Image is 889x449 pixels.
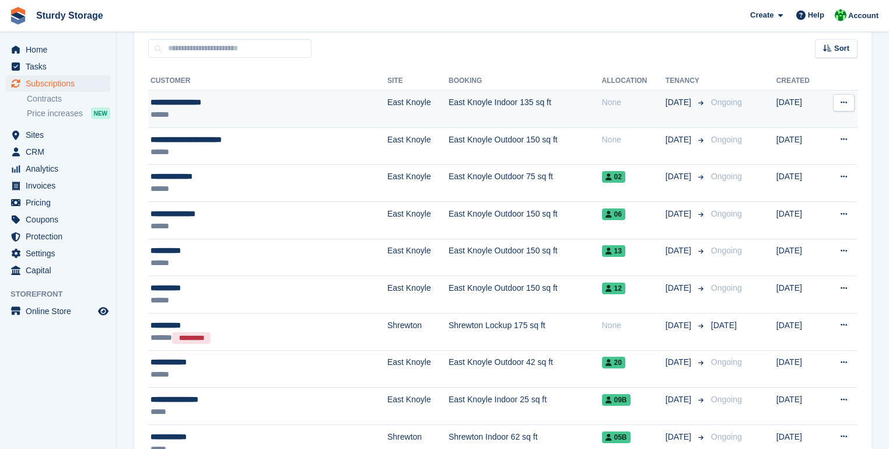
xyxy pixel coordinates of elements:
[602,394,631,406] span: 09B
[387,72,449,91] th: Site
[711,432,742,441] span: Ongoing
[26,161,96,177] span: Analytics
[32,6,108,25] a: Sturdy Storage
[26,303,96,319] span: Online Store
[776,127,823,165] td: [DATE]
[387,350,449,388] td: East Knoyle
[6,228,110,245] a: menu
[602,208,625,220] span: 06
[26,75,96,92] span: Subscriptions
[776,165,823,202] td: [DATE]
[666,319,694,332] span: [DATE]
[26,228,96,245] span: Protection
[776,276,823,314] td: [DATE]
[835,9,846,21] img: Simon Sturdy
[449,276,602,314] td: East Knoyle Outdoor 150 sq ft
[776,350,823,388] td: [DATE]
[27,107,110,120] a: Price increases NEW
[6,262,110,279] a: menu
[449,165,602,202] td: East Knoyle Outdoor 75 sq ft
[602,431,631,443] span: 05B
[26,194,96,211] span: Pricing
[602,72,666,91] th: Allocation
[6,194,110,211] a: menu
[711,209,742,218] span: Ongoing
[602,245,625,257] span: 13
[602,357,625,368] span: 20
[6,75,110,92] a: menu
[776,91,823,128] td: [DATE]
[602,96,666,109] div: None
[387,201,449,239] td: East Knoyle
[711,172,742,181] span: Ongoing
[776,72,823,91] th: Created
[387,388,449,425] td: East Knoyle
[6,303,110,319] a: menu
[387,313,449,350] td: Shrewton
[776,239,823,276] td: [DATE]
[9,7,27,25] img: stora-icon-8386f47178a22dfd0bd8f6a31ec36ba5ce8667c1dd55bd0f319d3a0aa187defe.svg
[26,211,96,228] span: Coupons
[711,246,742,255] span: Ongoing
[776,201,823,239] td: [DATE]
[666,96,694,109] span: [DATE]
[602,171,625,183] span: 02
[387,127,449,165] td: East Knoyle
[666,394,694,406] span: [DATE]
[6,127,110,143] a: menu
[449,201,602,239] td: East Knoyle Outdoor 150 sq ft
[666,245,694,257] span: [DATE]
[711,98,742,107] span: Ongoing
[6,144,110,160] a: menu
[848,10,878,22] span: Account
[6,161,110,177] a: menu
[666,208,694,220] span: [DATE]
[666,134,694,146] span: [DATE]
[6,41,110,58] a: menu
[449,313,602,350] td: Shrewton Lockup 175 sq ft
[26,245,96,262] span: Settings
[91,107,110,119] div: NEW
[6,245,110,262] a: menu
[711,357,742,367] span: Ongoing
[666,431,694,443] span: [DATE]
[449,239,602,276] td: East Knoyle Outdoor 150 sq ft
[27,93,110,105] a: Contracts
[387,91,449,128] td: East Knoyle
[449,91,602,128] td: East Knoyle Indoor 135 sq ft
[6,177,110,194] a: menu
[750,9,773,21] span: Create
[148,72,387,91] th: Customer
[666,72,706,91] th: Tenancy
[26,177,96,194] span: Invoices
[666,170,694,183] span: [DATE]
[666,282,694,294] span: [DATE]
[26,41,96,58] span: Home
[26,58,96,75] span: Tasks
[449,350,602,388] td: East Knoyle Outdoor 42 sq ft
[602,283,625,294] span: 12
[449,388,602,425] td: East Knoyle Indoor 25 sq ft
[10,288,116,300] span: Storefront
[27,108,83,119] span: Price increases
[776,313,823,350] td: [DATE]
[6,58,110,75] a: menu
[602,134,666,146] div: None
[449,127,602,165] td: East Knoyle Outdoor 150 sq ft
[387,276,449,314] td: East Knoyle
[834,43,849,54] span: Sort
[26,127,96,143] span: Sites
[602,319,666,332] div: None
[26,262,96,279] span: Capital
[711,395,742,404] span: Ongoing
[666,356,694,368] span: [DATE]
[6,211,110,228] a: menu
[96,304,110,318] a: Preview store
[26,144,96,160] span: CRM
[711,283,742,293] span: Ongoing
[387,165,449,202] td: East Knoyle
[711,321,737,330] span: [DATE]
[776,388,823,425] td: [DATE]
[808,9,824,21] span: Help
[711,135,742,144] span: Ongoing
